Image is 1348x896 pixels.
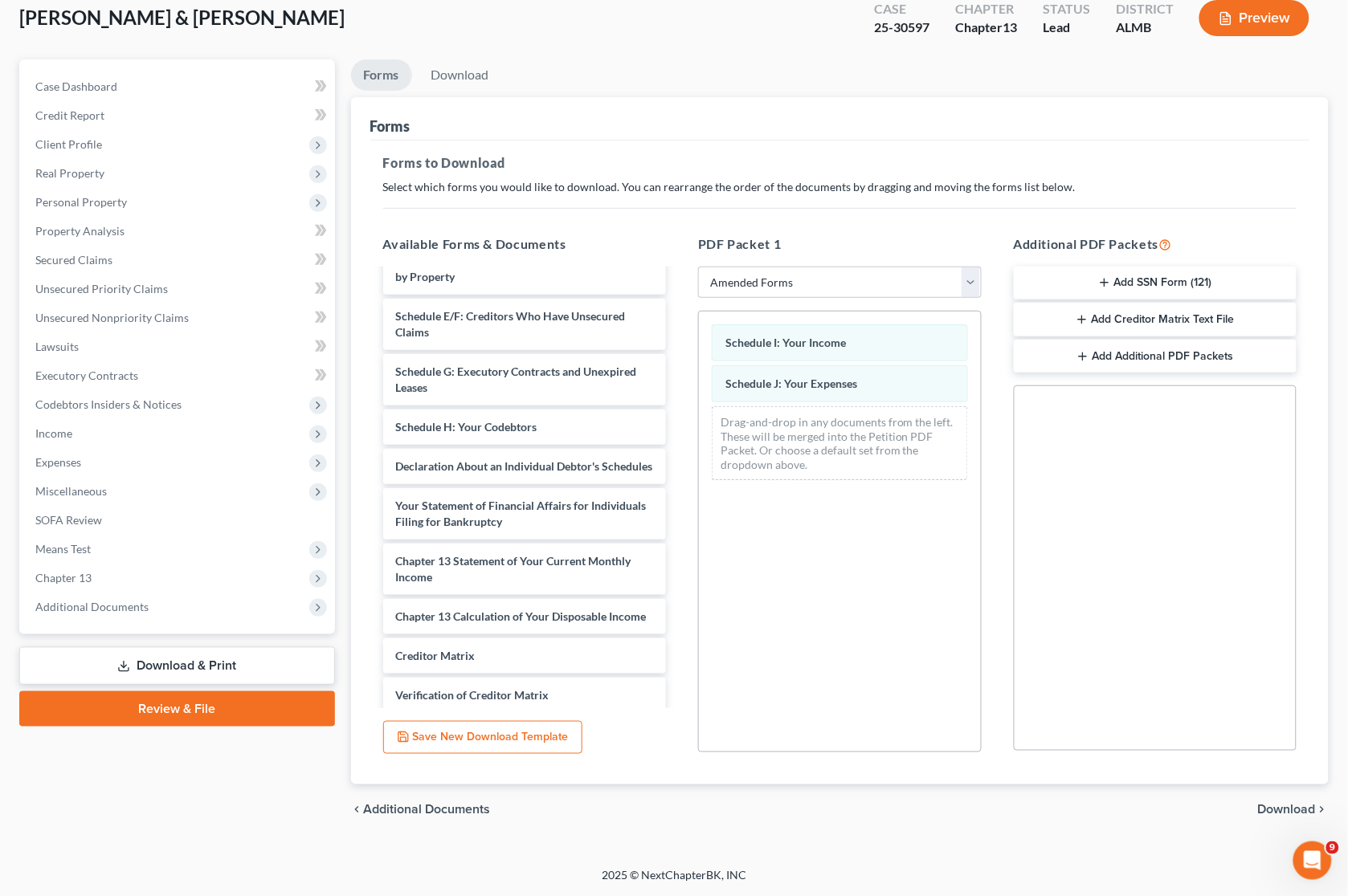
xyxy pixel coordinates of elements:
span: Verification of Creditor Matrix [396,688,549,702]
span: Expenses [35,455,81,469]
span: Miscellaneous [35,484,107,498]
span: Income [35,426,72,440]
span: Schedule I: Your Income [725,336,846,349]
a: SOFA Review [22,506,335,535]
span: Lawsuits [35,340,79,353]
div: Forms [370,116,411,136]
span: Declaration About an Individual Debtor's Schedules [396,459,653,473]
span: Unsecured Priority Claims [35,282,168,295]
span: Executory Contracts [35,369,138,382]
span: Chapter 13 [35,571,92,584]
iframe: Intercom live chat [1293,841,1332,880]
a: Lawsuits [22,332,335,361]
i: chevron_left [351,804,364,817]
button: Save New Download Template [383,721,582,755]
span: 13 [1003,19,1017,35]
div: Lead [1043,18,1090,37]
span: Real Property [35,166,104,180]
i: chevron_right [1316,804,1329,817]
a: Executory Contracts [22,361,335,390]
button: Add Additional PDF Packets [1014,340,1297,373]
span: Schedule D: Creditors Who Have Claims Secured by Property [396,254,640,283]
span: Additional Documents [364,804,491,817]
span: Additional Documents [35,600,149,613]
button: Add Creditor Matrix Text File [1014,303,1297,336]
span: Credit Report [35,108,104,122]
h5: Forms to Download [383,153,1297,173]
h5: Additional PDF Packets [1014,234,1297,254]
a: Unsecured Priority Claims [22,275,335,303]
span: Chapter 13 Statement of Your Current Monthly Income [396,554,631,584]
span: Means Test [35,542,91,556]
span: 9 [1326,841,1339,854]
span: Client Profile [35,137,102,151]
span: Property Analysis [35,224,125,238]
a: Credit Report [22,101,335,130]
button: Add SSN Form (121) [1014,267,1297,300]
a: Forms [351,59,412,91]
span: Unsecured Nonpriority Claims [35,311,189,324]
span: Chapter 13 Calculation of Your Disposable Income [396,609,647,623]
p: Select which forms you would like to download. You can rearrange the order of the documents by dr... [383,179,1297,195]
span: Your Statement of Financial Affairs for Individuals Filing for Bankruptcy [396,499,647,528]
span: Schedule E/F: Creditors Who Have Unsecured Claims [396,309,626,339]
span: Codebtors Insiders & Notices [35,397,182,411]
a: Property Analysis [22,217,335,246]
span: Schedule H: Your Codebtors [396,420,537,434]
div: ALMB [1116,18,1174,37]
div: Drag-and-drop in any documents from the left. These will be merged into the Petition PDF Packet. ... [712,406,968,480]
a: Case Dashboard [22,72,335,101]
a: Review & File [19,691,335,727]
h5: Available Forms & Documents [383,234,667,254]
span: Schedule G: Executory Contracts and Unexpired Leases [396,365,637,394]
div: 25-30597 [874,18,929,37]
a: chevron_left Additional Documents [351,804,491,817]
button: Download chevron_right [1258,804,1329,817]
span: Download [1258,804,1316,817]
span: SOFA Review [35,513,102,527]
span: Secured Claims [35,253,112,267]
span: Creditor Matrix [396,649,476,662]
a: Download & Print [19,647,335,685]
h5: PDF Packet 1 [698,234,982,254]
span: [PERSON_NAME] & [PERSON_NAME] [19,6,345,29]
a: Secured Claims [22,246,335,275]
div: Chapter [955,18,1017,37]
span: Personal Property [35,195,127,209]
a: Unsecured Nonpriority Claims [22,303,335,332]
span: Schedule J: Your Expenses [725,377,857,390]
a: Download [419,59,502,91]
span: Case Dashboard [35,79,117,93]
